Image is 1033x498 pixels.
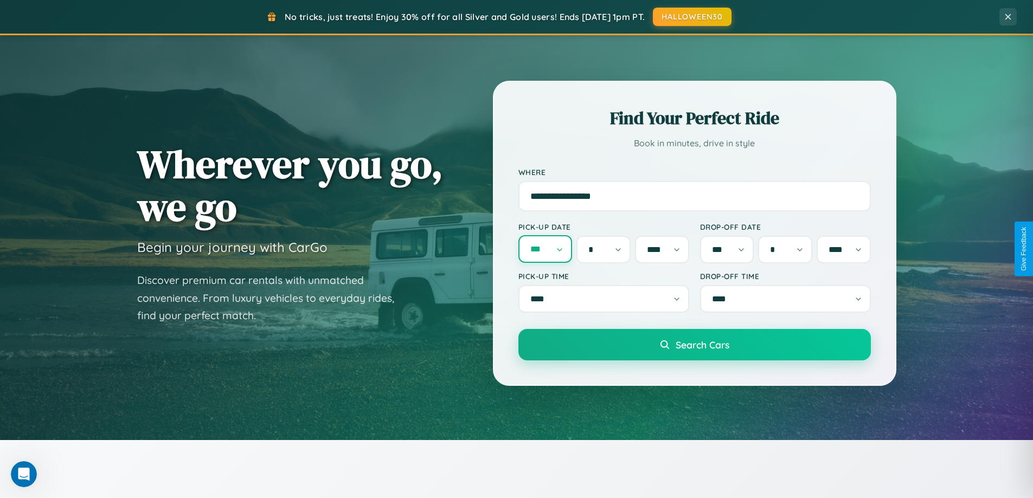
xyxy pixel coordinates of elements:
[518,135,871,151] p: Book in minutes, drive in style
[137,143,443,228] h1: Wherever you go, we go
[285,11,645,22] span: No tricks, just treats! Enjoy 30% off for all Silver and Gold users! Ends [DATE] 1pm PT.
[518,329,871,360] button: Search Cars
[137,271,408,325] p: Discover premium car rentals with unmatched convenience. From luxury vehicles to everyday rides, ...
[700,222,871,231] label: Drop-off Date
[11,461,37,487] iframe: Intercom live chat
[1020,227,1028,271] div: Give Feedback
[518,106,871,130] h2: Find Your Perfect Ride
[700,271,871,281] label: Drop-off Time
[137,239,328,255] h3: Begin your journey with CarGo
[653,8,732,26] button: HALLOWEEN30
[518,271,689,281] label: Pick-up Time
[518,167,871,177] label: Where
[518,222,689,231] label: Pick-up Date
[676,339,729,351] span: Search Cars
